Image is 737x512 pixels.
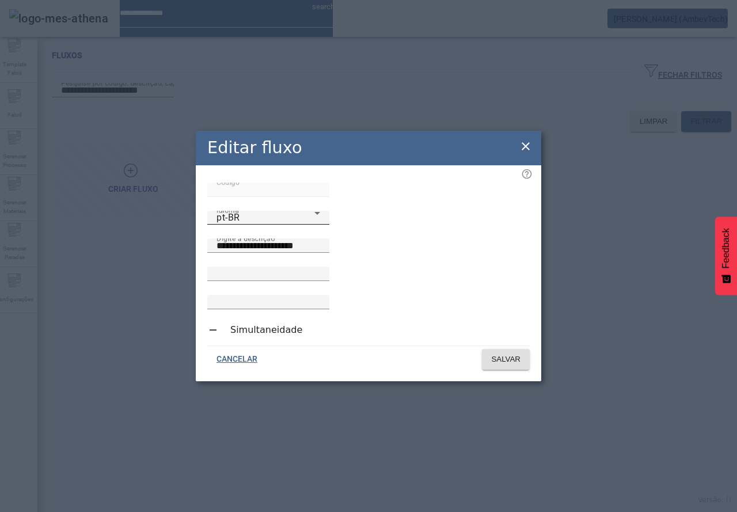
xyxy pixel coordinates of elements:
span: SALVAR [491,354,521,365]
mat-label: Digite a descrição [216,234,275,242]
span: Feedback [721,228,731,268]
span: pt-BR [216,212,240,223]
button: SALVAR [482,349,530,370]
span: CANCELAR [216,354,257,365]
button: CANCELAR [207,349,267,370]
mat-label: Código [216,178,240,186]
h2: Editar fluxo [207,135,302,160]
label: Simultaneidade [228,323,302,337]
button: Feedback - Mostrar pesquisa [715,217,737,295]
